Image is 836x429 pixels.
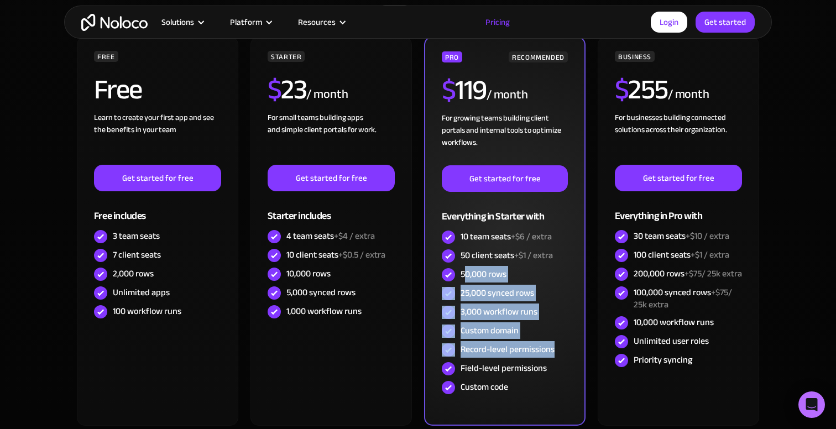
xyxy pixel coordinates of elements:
[442,51,462,62] div: PRO
[461,381,508,393] div: Custom code
[306,86,348,103] div: / month
[286,249,385,261] div: 10 client seats
[634,284,732,313] span: +$75/ 25k extra
[651,12,687,33] a: Login
[461,249,553,261] div: 50 client seats
[615,165,742,191] a: Get started for free
[634,286,742,311] div: 100,000 synced rows
[442,112,568,165] div: For growing teams building client portals and internal tools to optimize workflows.
[634,230,729,242] div: 30 team seats
[442,192,568,228] div: Everything in Starter with
[230,15,262,29] div: Platform
[615,64,629,116] span: $
[634,268,742,280] div: 200,000 rows
[634,354,692,366] div: Priority syncing
[268,51,305,62] div: STARTER
[615,191,742,227] div: Everything in Pro with
[113,286,170,299] div: Unlimited apps
[472,15,524,29] a: Pricing
[94,191,221,227] div: Free includes
[442,76,487,104] h2: 119
[615,51,655,62] div: BUSINESS
[634,316,714,328] div: 10,000 workflow runs
[615,76,668,103] h2: 255
[94,165,221,191] a: Get started for free
[685,265,742,282] span: +$75/ 25k extra
[286,268,331,280] div: 10,000 rows
[284,15,358,29] div: Resources
[286,286,356,299] div: 5,000 synced rows
[268,112,395,165] div: For small teams building apps and simple client portals for work. ‍
[461,306,537,318] div: 3,000 workflow runs
[461,325,519,337] div: Custom domain
[268,165,395,191] a: Get started for free
[615,112,742,165] div: For businesses building connected solutions across their organization. ‍
[94,76,142,103] h2: Free
[461,231,552,243] div: 10 team seats
[113,305,181,317] div: 100 workflow runs
[461,268,506,280] div: 50,000 rows
[442,165,568,192] a: Get started for free
[442,64,456,116] span: $
[798,391,825,418] div: Open Intercom Messenger
[668,86,709,103] div: / month
[509,51,568,62] div: RECOMMENDED
[514,247,553,264] span: +$1 / extra
[487,86,528,104] div: / month
[113,268,154,280] div: 2,000 rows
[113,230,160,242] div: 3 team seats
[461,287,534,299] div: 25,000 synced rows
[161,15,194,29] div: Solutions
[113,249,161,261] div: 7 client seats
[686,228,729,244] span: +$10 / extra
[286,230,375,242] div: 4 team seats
[634,335,709,347] div: Unlimited user roles
[94,51,118,62] div: FREE
[268,191,395,227] div: Starter includes
[216,15,284,29] div: Platform
[268,76,307,103] h2: 23
[268,64,281,116] span: $
[334,228,375,244] span: +$4 / extra
[634,249,729,261] div: 100 client seats
[696,12,755,33] a: Get started
[94,112,221,165] div: Learn to create your first app and see the benefits in your team ‍
[461,343,555,355] div: Record-level permissions
[148,15,216,29] div: Solutions
[461,362,547,374] div: Field-level permissions
[511,228,552,245] span: +$6 / extra
[298,15,336,29] div: Resources
[286,305,362,317] div: 1,000 workflow runs
[691,247,729,263] span: +$1 / extra
[81,14,148,31] a: home
[338,247,385,263] span: +$0.5 / extra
